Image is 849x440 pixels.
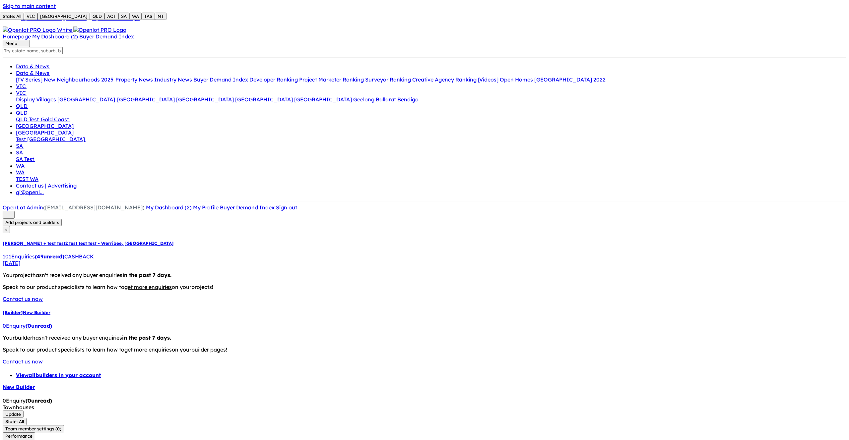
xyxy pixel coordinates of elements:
a: [GEOGRAPHIC_DATA] [57,96,117,103]
a: Gold Coast [41,116,70,123]
button: WA [129,13,142,20]
button: TAS [142,13,155,20]
span: qi@openl... [16,189,44,195]
a: Developer Ranking [249,76,298,83]
a: Homepage [3,33,31,40]
span: My Profile [193,204,219,211]
strong: ( unread) [35,253,64,260]
a: VIC [16,83,27,89]
a: Contact us now [3,358,43,365]
nav: breadcrumb [3,372,846,378]
a: Buyer Demand Index [193,76,248,83]
button: Team member settings () [3,425,64,432]
u: get more enquiries [124,284,172,290]
p: Speak to our product specialists to learn how to on your projects ! [3,284,846,290]
span: 49 [37,253,43,260]
a: Property News [115,76,153,83]
span: × [5,227,7,232]
a: Contact us now [3,296,43,302]
button: SA [118,13,129,20]
a: My Dashboard (2) [32,33,78,40]
button: NT [155,13,166,20]
a: My Dashboard (2) [146,204,192,211]
img: Openlot PRO Logo White [3,27,72,33]
span: Performance [5,433,33,439]
a: Buyer Demand Index [220,204,275,211]
a: [GEOGRAPHIC_DATA] [16,129,74,136]
img: Openlot PRO Logo [73,27,126,33]
a: Data & News [16,63,50,70]
button: VIC [24,13,37,20]
div: 101 Enquir ies [3,253,846,260]
a: Skip to main content [3,3,56,9]
button: Add projects and builders [3,219,62,226]
a: SA [16,142,24,149]
span: 0 [28,397,31,404]
a: [TV Series] New Neighbourhoods 2025 [16,76,115,83]
span: 0 [28,322,31,329]
strong: ( unread) [26,322,52,329]
span: ([EMAIL_ADDRESS][DOMAIN_NAME]) [43,204,145,211]
button: Close [3,226,10,233]
a: Test [GEOGRAPHIC_DATA] [16,136,86,142]
button: ACT [104,13,118,20]
a: Bendigo [397,96,419,103]
span: Townhouses [3,404,34,411]
b: in the past 7 days. [122,272,171,278]
a: Geelong [353,96,374,103]
button: [GEOGRAPHIC_DATA] [37,13,90,20]
input: Try estate name, suburb, builder or developer [3,47,63,54]
a: [GEOGRAPHIC_DATA] [GEOGRAPHIC_DATA] [176,96,293,103]
a: Viewallbuilders in your account [16,372,101,378]
img: sort.svg [5,212,12,217]
button: Update [3,411,24,418]
button: QLD [90,13,104,20]
span: CASHBACK [64,253,94,260]
p: Your project hasn't received any buyer enquiries [3,272,846,278]
a: WA [16,162,25,169]
a: OpenLot Admin [3,204,145,211]
a: [Videos] Open Homes [GEOGRAPHIC_DATA] 2022 [478,76,606,83]
a: [GEOGRAPHIC_DATA] [16,123,74,129]
h5: [PERSON_NAME] + test test2 test test test - Werribee , [GEOGRAPHIC_DATA] [3,241,846,246]
div: 0 Enquir y [3,397,846,404]
strong: ( unread) [26,397,52,404]
a: QLD [16,103,28,109]
div: 0 Enquir y [3,322,846,329]
p: Your builder hasn't received any buyer enquiries [3,334,846,341]
u: get more enquiries [124,346,172,353]
a: Project Marketer Ranking [299,76,364,83]
a: Ballarat [376,96,396,103]
a: Creative Agency Ranking [412,76,477,83]
a: QLD Test [16,116,41,123]
a: Industry News [154,76,192,83]
b: in the past 7 days. [122,334,171,341]
a: TEST WA [16,176,38,182]
a: SA [16,149,24,156]
button: State: All [3,418,27,425]
a: Surveyor Ranking [365,76,411,83]
a: WA [16,169,25,176]
span: [DATE] [3,260,20,266]
span: Menu [5,41,17,46]
p: Speak to our product specialists to learn how to on your builder pages ! [3,346,846,353]
a: [GEOGRAPHIC_DATA] [294,96,352,103]
a: SA Test [16,156,35,162]
a: Display Villages [16,96,56,103]
a: VIC [16,89,27,96]
button: Toggle navigation [3,40,30,47]
a: [GEOGRAPHIC_DATA] [117,96,175,103]
a: Sign out [276,204,297,211]
a: Buyer Demand Index [79,33,134,40]
h5: [Builder] New Builder [3,310,846,315]
span: 0 [57,426,60,431]
a: New Builder [3,384,35,390]
a: QLD [16,109,28,116]
a: Data & News [16,70,50,76]
a: Contact us | Advertising [16,182,77,189]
